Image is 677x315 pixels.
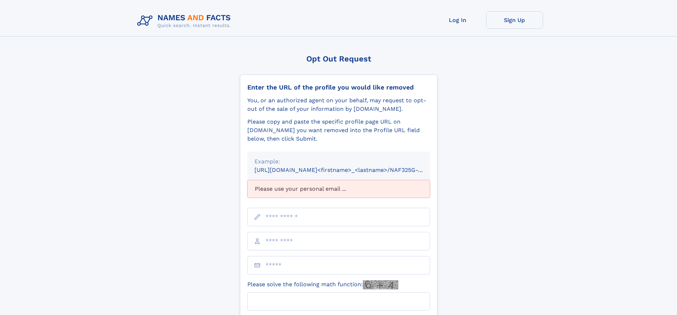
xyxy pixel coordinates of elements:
a: Sign Up [486,11,543,29]
div: Opt Out Request [240,54,437,63]
div: Please use your personal email ... [247,180,430,198]
div: Please copy and paste the specific profile page URL on [DOMAIN_NAME] you want removed into the Pr... [247,118,430,143]
div: Enter the URL of the profile you would like removed [247,83,430,91]
div: You, or an authorized agent on your behalf, may request to opt-out of the sale of your informatio... [247,96,430,113]
div: Example: [254,157,423,166]
small: [URL][DOMAIN_NAME]<firstname>_<lastname>/NAF325G-xxxxxxxx [254,167,444,173]
label: Please solve the following math function: [247,280,398,289]
img: Logo Names and Facts [134,11,237,31]
a: Log In [429,11,486,29]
